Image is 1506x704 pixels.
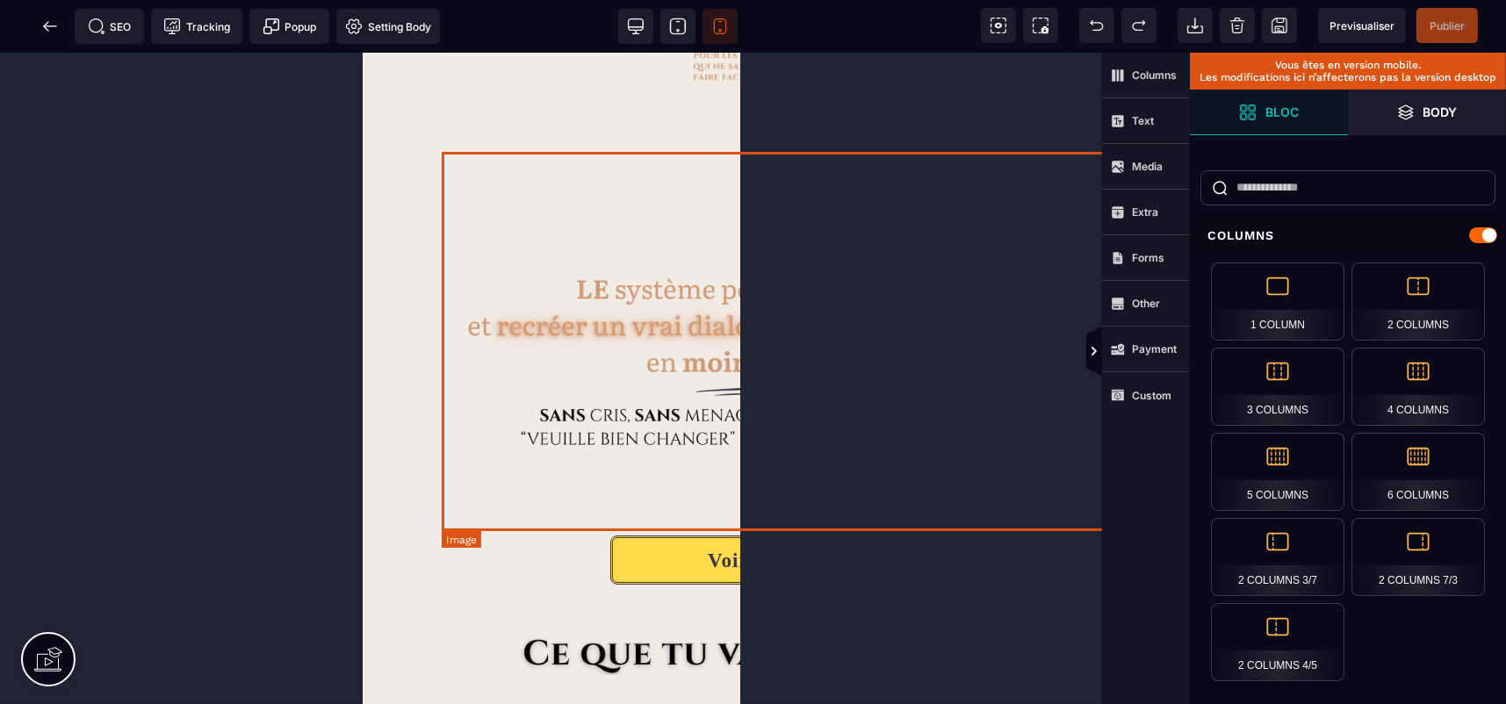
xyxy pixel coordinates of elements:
[1190,219,1506,252] div: Columns
[1211,433,1344,511] div: 5 Columns
[1351,262,1485,341] div: 2 Columns
[248,483,585,532] button: Voir le système
[1199,71,1497,83] p: Les modifications ici n’affecterons pas la version desktop
[1132,251,1164,264] strong: Forms
[163,18,230,35] span: Tracking
[1430,19,1465,32] span: Publier
[1211,518,1344,596] div: 2 Columns 3/7
[1132,205,1158,219] strong: Extra
[1423,105,1458,119] strong: Body
[1211,603,1344,681] div: 2 Columns 4/5
[53,585,780,622] img: f8636147bfda1fd022e1d76bfd7628a5_ce_que_tu_vas_decouvrir_2.png
[1190,90,1348,135] span: Open Blocks
[1132,160,1163,173] strong: Media
[345,18,431,35] span: Setting Body
[1351,518,1485,596] div: 2 Columns 7/3
[1318,8,1406,43] span: Preview
[1351,348,1485,426] div: 4 Columns
[981,8,1016,43] span: View components
[1329,19,1394,32] span: Previsualiser
[1211,348,1344,426] div: 3 Columns
[1132,297,1160,310] strong: Other
[1023,8,1058,43] span: Screenshot
[263,18,317,35] span: Popup
[1132,342,1177,356] strong: Payment
[1132,68,1177,82] strong: Columns
[1132,114,1154,127] strong: Text
[1132,389,1171,402] strong: Custom
[1348,90,1506,135] span: Open Layer Manager
[79,100,753,479] img: 607fc51804710576c4ee89d9470ef417_sous_titre_1.png
[1265,105,1299,119] strong: Bloc
[1351,433,1485,511] div: 6 Columns
[88,18,132,35] span: SEO
[1211,262,1344,341] div: 1 Column
[1199,59,1497,71] p: Vous êtes en version mobile.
